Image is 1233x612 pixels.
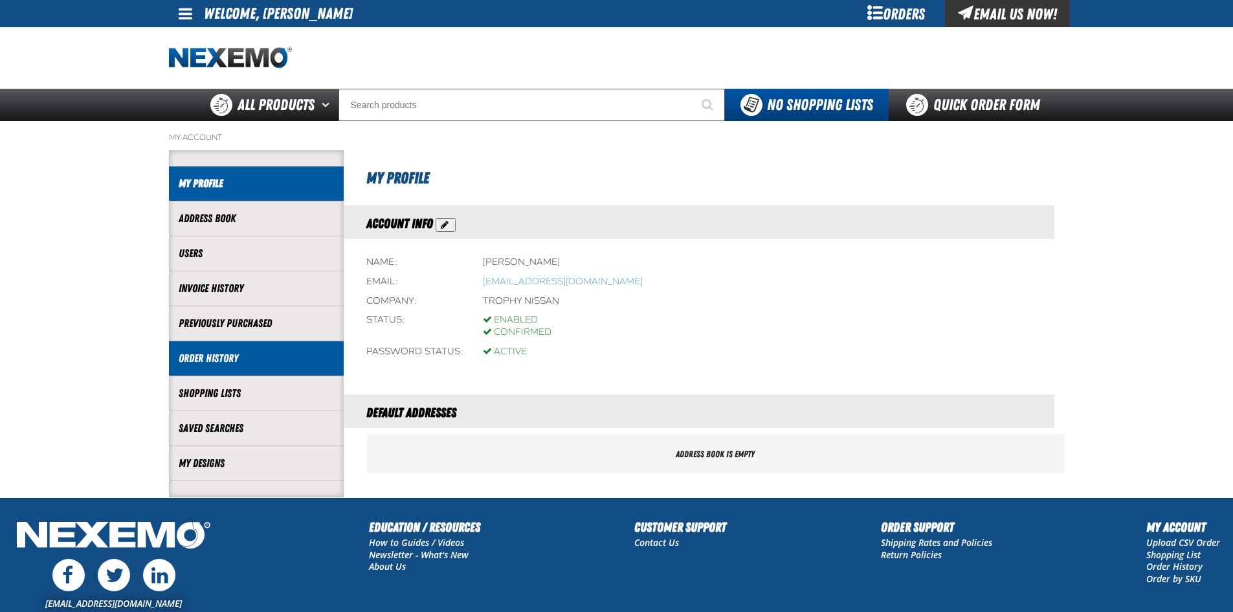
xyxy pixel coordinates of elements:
[483,295,559,308] div: Trophy Nissan
[317,89,339,121] button: Open All Products pages
[366,295,463,308] div: Company
[881,517,992,537] h2: Order Support
[13,517,214,556] img: Nexemo Logo
[366,276,463,288] div: Email
[725,89,889,121] button: You do not have available Shopping Lists. Open to Create a New List
[1146,560,1203,572] a: Order History
[366,435,1065,473] div: Address book is empty
[483,314,551,326] div: Enabled
[767,96,873,114] span: No Shopping Lists
[179,316,334,331] a: Previously Purchased
[369,517,480,537] h2: Education / Resources
[881,549,942,561] a: Return Policies
[483,326,551,339] div: Confirmed
[1146,536,1220,549] a: Upload CSV Order
[369,560,406,572] a: About Us
[366,216,433,231] span: Account Info
[634,536,679,549] a: Contact Us
[369,549,469,561] a: Newsletter - What's New
[169,47,292,69] a: Home
[1146,517,1220,537] h2: My Account
[366,256,463,269] div: Name
[179,176,334,191] a: My Profile
[1146,549,1201,561] a: Shopping List
[45,597,182,609] a: [EMAIL_ADDRESS][DOMAIN_NAME]
[881,536,992,549] a: Shipping Rates and Policies
[179,386,334,401] a: Shopping Lists
[238,93,315,117] span: All Products
[366,346,463,358] div: Password status
[1146,572,1201,585] a: Order by SKU
[179,211,334,226] a: Address Book
[366,169,429,187] span: My Profile
[179,421,334,436] a: Saved Searches
[339,89,725,121] input: Search
[483,276,643,287] a: Opens a default email client to write an email to jgoodson@vtaig.com
[179,456,334,471] a: My Designs
[169,132,222,142] a: My Account
[483,276,643,287] bdo: [EMAIL_ADDRESS][DOMAIN_NAME]
[179,246,334,261] a: Users
[366,314,463,339] div: Status
[483,256,560,269] div: [PERSON_NAME]
[436,218,456,232] button: Action Edit Account Information
[179,351,334,366] a: Order History
[169,132,1065,142] nav: Breadcrumbs
[366,405,456,420] span: Default Addresses
[169,47,292,69] img: Nexemo logo
[179,281,334,296] a: Invoice History
[693,89,725,121] button: Start Searching
[889,89,1064,121] a: Quick Order Form
[483,346,527,358] div: Active
[634,517,726,537] h2: Customer Support
[369,536,464,549] a: How to Guides / Videos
